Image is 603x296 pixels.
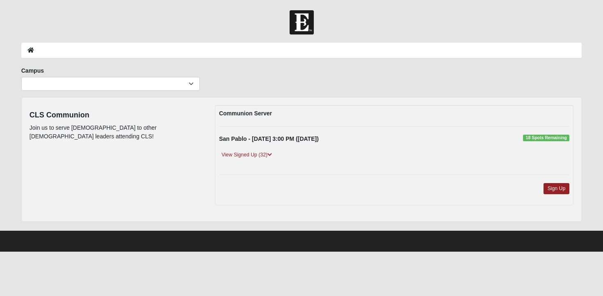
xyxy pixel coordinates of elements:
[219,135,319,142] strong: San Pablo - [DATE] 3:00 PM ([DATE])
[290,10,314,34] img: Church of Eleven22 Logo
[544,183,570,194] a: Sign Up
[21,67,44,75] label: Campus
[219,151,274,159] a: View Signed Up (32)
[523,135,569,141] span: 18 Spots Remaining
[30,111,203,120] h4: CLS Communion
[219,110,272,117] strong: Communion Server
[30,124,203,141] p: Join us to serve [DEMOGRAPHIC_DATA] to other [DEMOGRAPHIC_DATA] leaders attending CLS!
